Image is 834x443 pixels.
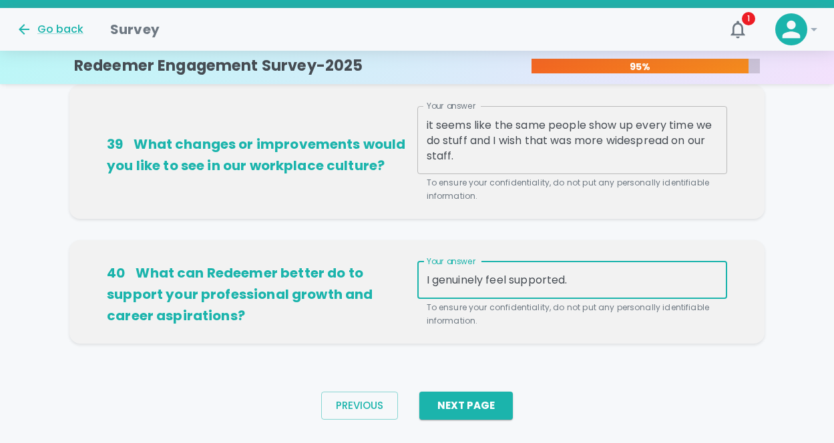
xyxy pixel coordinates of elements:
button: Go back [16,21,83,37]
button: 1 [722,13,754,45]
button: Previous [321,392,398,420]
p: To ensure your confidentiality, do not put any personally identifiable information. [427,301,718,328]
h4: Redeemer Engagement Survey-2025 [74,57,363,75]
div: 39 [107,133,123,155]
label: Your answer [427,256,476,267]
p: 95% [532,60,749,73]
span: 1 [742,12,755,25]
h6: What changes or improvements would you like to see in our workplace culture? [107,133,417,176]
label: Your answer [427,100,476,111]
h6: What can Redeemer better do to support your professional growth and career aspirations? [107,262,417,326]
h1: Survey [110,19,160,40]
button: Next Page [419,392,513,420]
textarea: I genuinely feel supported. [427,272,718,288]
textarea: I personally really enjoy time to pray together. Sadly, it seems like the same people show up eve... [427,117,718,163]
div: 40 [107,262,125,284]
p: To ensure your confidentiality, do not put any personally identifiable information. [427,176,718,203]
